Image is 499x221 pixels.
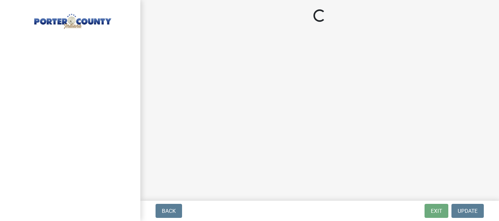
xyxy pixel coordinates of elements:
button: Update [451,204,484,218]
span: Back [162,208,176,214]
span: Update [458,208,478,214]
button: Exit [425,204,448,218]
img: Porter County, Indiana [16,8,128,30]
button: Back [156,204,182,218]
